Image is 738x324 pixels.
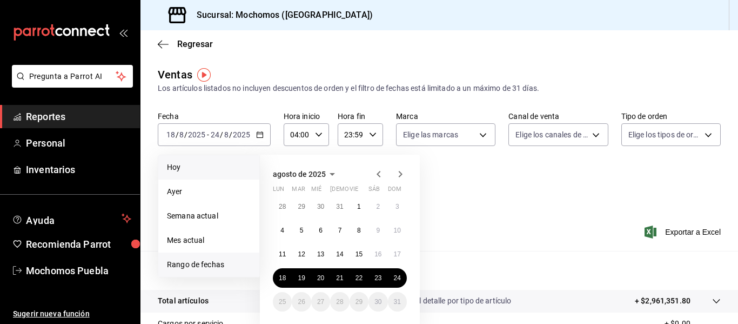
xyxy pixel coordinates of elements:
[167,186,251,197] span: Ayer
[515,129,588,140] span: Elige los canales de venta
[357,227,361,234] abbr: 8 de agosto de 2025
[26,237,131,252] span: Recomienda Parrot
[273,221,292,240] button: 4 de agosto de 2025
[317,250,324,258] abbr: 13 de agosto de 2025
[374,274,381,282] abbr: 23 de agosto de 2025
[350,186,358,197] abbr: viernes
[311,186,321,197] abbr: miércoles
[374,298,381,306] abbr: 30 de agosto de 2025
[188,9,373,22] h3: Sucursal: Mochomos ([GEOGRAPHIC_DATA])
[12,65,133,88] button: Pregunta a Parrot AI
[210,130,220,139] input: --
[158,83,721,94] div: Los artículos listados no incluyen descuentos de orden y el filtro de fechas está limitado a un m...
[229,130,232,139] span: /
[374,250,381,258] abbr: 16 de agosto de 2025
[273,197,292,216] button: 28 de julio de 2025
[158,39,213,49] button: Regresar
[292,244,311,264] button: 12 de agosto de 2025
[158,67,192,83] div: Ventas
[158,113,271,120] label: Fecha
[279,298,286,306] abbr: 25 de agosto de 2025
[167,235,251,246] span: Mes actual
[13,308,131,320] span: Sugerir nueva función
[388,244,407,264] button: 17 de agosto de 2025
[232,130,251,139] input: ----
[368,292,387,312] button: 30 de agosto de 2025
[197,68,211,82] img: Tooltip marker
[394,227,401,234] abbr: 10 de agosto de 2025
[336,250,343,258] abbr: 14 de agosto de 2025
[350,221,368,240] button: 8 de agosto de 2025
[330,186,394,197] abbr: jueves
[355,274,363,282] abbr: 22 de agosto de 2025
[319,227,323,234] abbr: 6 de agosto de 2025
[298,250,305,258] abbr: 12 de agosto de 2025
[292,186,305,197] abbr: martes
[355,298,363,306] abbr: 29 de agosto de 2025
[368,268,387,288] button: 23 de agosto de 2025
[336,203,343,210] abbr: 31 de julio de 2025
[26,263,131,278] span: Mochomos Puebla
[311,197,330,216] button: 30 de julio de 2025
[336,274,343,282] abbr: 21 de agosto de 2025
[273,168,339,181] button: agosto de 2025
[394,274,401,282] abbr: 24 de agosto de 2025
[167,162,251,173] span: Hoy
[26,212,117,225] span: Ayuda
[388,268,407,288] button: 24 de agosto de 2025
[647,226,721,239] button: Exportar a Excel
[388,292,407,312] button: 31 de agosto de 2025
[628,129,701,140] span: Elige los tipos de orden
[355,250,363,258] abbr: 15 de agosto de 2025
[317,298,324,306] abbr: 27 de agosto de 2025
[8,78,133,90] a: Pregunta a Parrot AI
[187,130,206,139] input: ----
[403,129,458,140] span: Elige las marcas
[167,210,251,222] span: Semana actual
[317,274,324,282] abbr: 20 de agosto de 2025
[311,221,330,240] button: 6 de agosto de 2025
[330,221,349,240] button: 7 de agosto de 2025
[330,268,349,288] button: 21 de agosto de 2025
[336,298,343,306] abbr: 28 de agosto de 2025
[292,292,311,312] button: 26 de agosto de 2025
[279,203,286,210] abbr: 28 de julio de 2025
[376,203,380,210] abbr: 2 de agosto de 2025
[29,71,116,82] span: Pregunta a Parrot AI
[273,186,284,197] abbr: lunes
[273,268,292,288] button: 18 de agosto de 2025
[508,113,608,120] label: Canal de venta
[166,130,176,139] input: --
[376,227,380,234] abbr: 9 de agosto de 2025
[338,113,383,120] label: Hora fin
[330,244,349,264] button: 14 de agosto de 2025
[273,292,292,312] button: 25 de agosto de 2025
[224,130,229,139] input: --
[119,28,128,37] button: open_drawer_menu
[350,197,368,216] button: 1 de agosto de 2025
[184,130,187,139] span: /
[284,113,329,120] label: Hora inicio
[330,197,349,216] button: 31 de julio de 2025
[300,227,304,234] abbr: 5 de agosto de 2025
[621,113,721,120] label: Tipo de orden
[280,227,284,234] abbr: 4 de agosto de 2025
[338,227,342,234] abbr: 7 de agosto de 2025
[368,221,387,240] button: 9 de agosto de 2025
[311,244,330,264] button: 13 de agosto de 2025
[368,197,387,216] button: 2 de agosto de 2025
[207,130,209,139] span: -
[635,295,690,307] p: + $2,961,351.80
[368,186,380,197] abbr: sábado
[273,244,292,264] button: 11 de agosto de 2025
[279,274,286,282] abbr: 18 de agosto de 2025
[298,298,305,306] abbr: 26 de agosto de 2025
[357,203,361,210] abbr: 1 de agosto de 2025
[368,244,387,264] button: 16 de agosto de 2025
[292,268,311,288] button: 19 de agosto de 2025
[26,162,131,177] span: Inventarios
[394,298,401,306] abbr: 31 de agosto de 2025
[273,170,326,178] span: agosto de 2025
